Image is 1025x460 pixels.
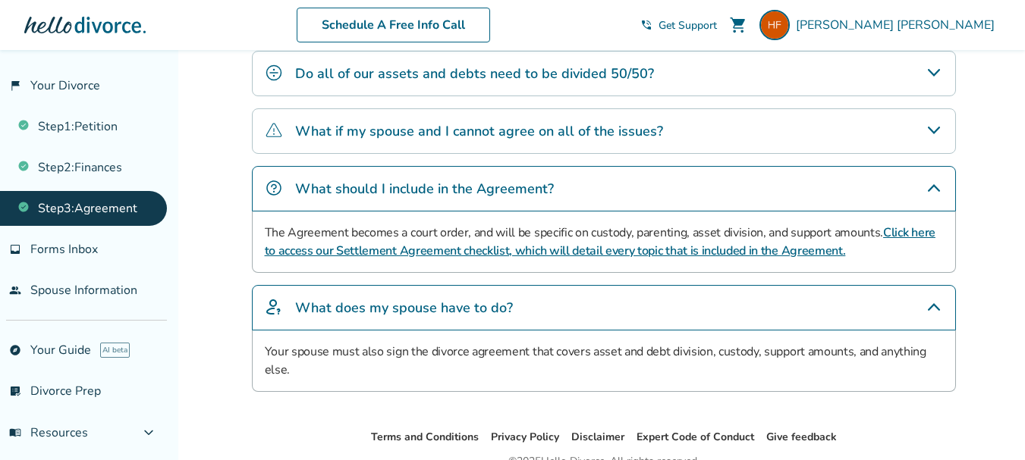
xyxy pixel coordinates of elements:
[571,428,624,446] li: Disclaimer
[295,64,654,83] h4: Do all of our assets and debts need to be divided 50/50?
[659,18,717,33] span: Get Support
[265,64,283,82] img: Do all of our assets and debts need to be divided 50/50?
[252,51,956,96] div: Do all of our assets and debts need to be divided 50/50?
[297,8,490,42] a: Schedule A Free Info Call
[9,80,21,92] span: flag_2
[252,166,956,211] div: What should I include in the Agreement?
[9,385,21,397] span: list_alt_check
[491,430,559,444] a: Privacy Policy
[295,298,513,318] h4: What does my spouse have to do?
[252,108,956,154] div: What if my spouse and I cannot agree on all of the issues?
[265,343,943,379] p: Your spouse must also sign the divorce agreement that covers asset and debt division, custody, su...
[759,10,790,40] img: hafrazer@gmail.com
[265,224,935,259] a: Click here to access our Settlement Agreement checklist, which will detail every topic that is in...
[949,387,1025,460] iframe: Chat Widget
[640,18,717,33] a: phone_in_talkGet Support
[252,285,956,330] div: What does my spouse have to do?
[9,424,88,441] span: Resources
[265,298,283,316] img: What does my spouse have to do?
[100,343,130,358] span: AI beta
[371,430,479,444] a: Terms and Conditions
[796,17,1001,33] span: [PERSON_NAME] [PERSON_NAME]
[265,224,943,260] p: The Agreement becomes a court order, and will be specific on custody, parenting, asset division, ...
[9,427,21,439] span: menu_book
[9,284,21,296] span: people
[265,121,283,139] img: What if my spouse and I cannot agree on all of the issues?
[265,179,283,197] img: What should I include in the Agreement?
[30,241,98,258] span: Forms Inbox
[9,243,21,255] span: inbox
[637,430,754,444] a: Expert Code of Conduct
[140,424,158,442] span: expand_more
[766,428,837,446] li: Give feedback
[295,121,663,141] h4: What if my spouse and I cannot agree on all of the issues?
[640,19,652,31] span: phone_in_talk
[729,16,747,34] span: shopping_cart
[9,344,21,356] span: explore
[295,179,554,199] h4: What should I include in the Agreement?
